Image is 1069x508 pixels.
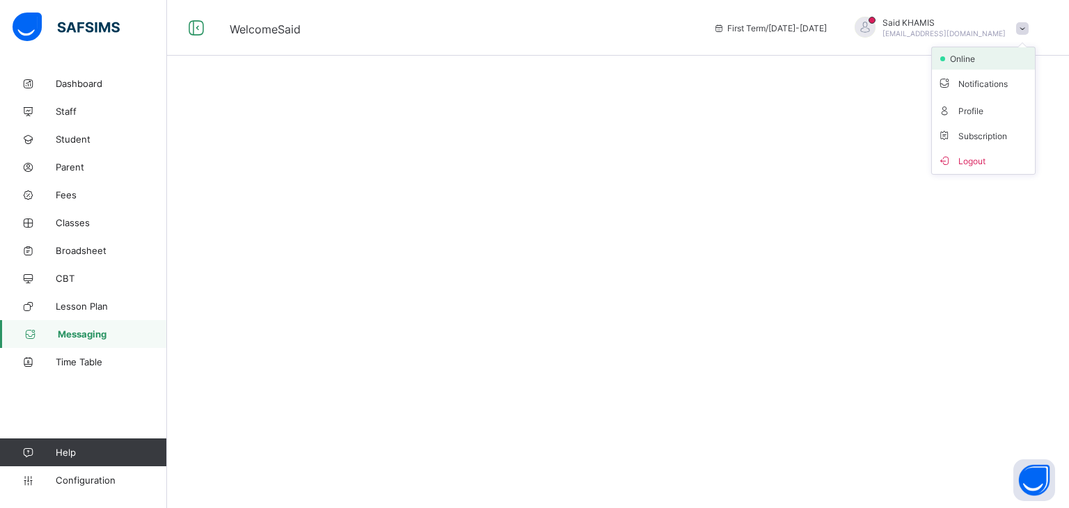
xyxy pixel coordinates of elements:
[56,78,167,89] span: Dashboard
[56,217,167,228] span: Classes
[56,356,167,367] span: Time Table
[56,273,167,284] span: CBT
[932,97,1035,124] li: dropdown-list-item-text-4
[56,189,167,200] span: Fees
[937,131,1007,141] span: Subscription
[13,13,120,42] img: safsims
[932,47,1035,70] li: dropdown-list-item-null-2
[932,124,1035,147] li: dropdown-list-item-null-6
[949,54,983,64] span: online
[937,75,1029,91] span: Notifications
[56,106,167,117] span: Staff
[56,161,167,173] span: Parent
[937,152,1029,168] span: Logout
[932,70,1035,97] li: dropdown-list-item-text-3
[56,134,167,145] span: Student
[56,301,167,312] span: Lesson Plan
[713,23,827,33] span: session/term information
[841,17,1036,40] div: SaidKHAMIS
[56,245,167,256] span: Broadsheet
[58,328,167,340] span: Messaging
[56,475,166,486] span: Configuration
[937,102,1029,118] span: Profile
[56,447,166,458] span: Help
[230,22,301,36] span: Welcome Said
[882,17,1006,28] span: Said KHAMIS
[1013,459,1055,501] button: Open asap
[932,147,1035,174] li: dropdown-list-item-buttom-7
[882,29,1006,38] span: [EMAIL_ADDRESS][DOMAIN_NAME]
